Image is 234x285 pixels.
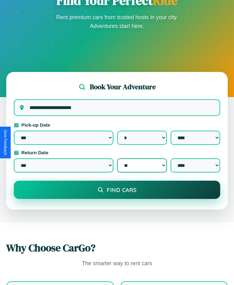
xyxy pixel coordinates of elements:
h2: Why Choose CarGo? [6,241,228,255]
button: Find Cars [14,181,220,199]
div: Give Feedback [3,130,8,155]
p: The smarter way to rent cars [6,259,228,269]
label: Return Date [14,150,220,155]
label: Pick-up Date [14,122,220,128]
p: Rent premium cars from trusted hosts in your city. Adventures start here. [54,13,180,30]
h2: Book Your Adventure [90,82,156,92]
